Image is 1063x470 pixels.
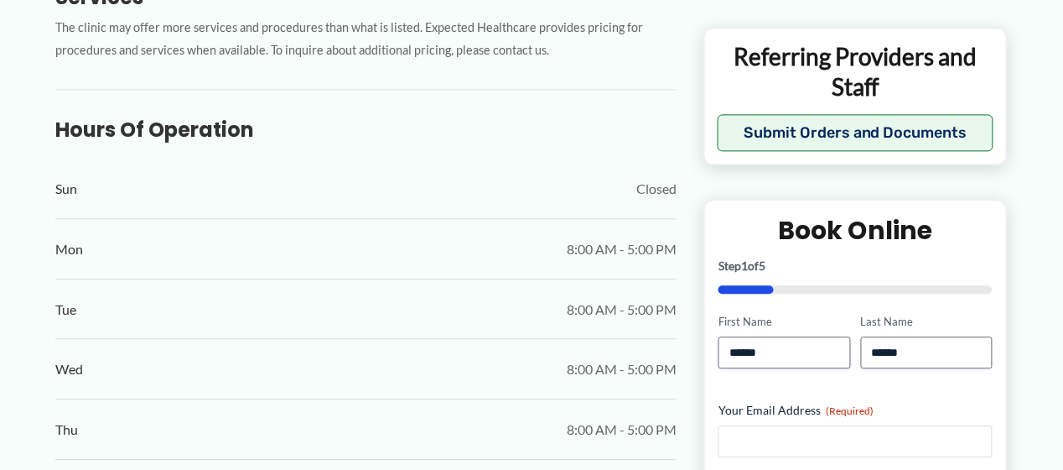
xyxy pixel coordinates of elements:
label: Last Name [861,315,993,331]
span: 5 [759,259,765,274]
label: First Name [718,315,850,331]
span: 8:00 AM - 5:00 PM [567,357,677,382]
p: Step of [718,261,993,273]
span: Tue [55,297,76,322]
p: The clinic may offer more services and procedures than what is listed. Expected Healthcare provid... [55,17,677,62]
span: Thu [55,417,78,442]
span: (Required) [826,405,874,417]
p: Referring Providers and Staff [718,41,993,102]
span: Closed [636,176,677,201]
span: 8:00 AM - 5:00 PM [567,297,677,322]
span: Mon [55,237,83,262]
span: 8:00 AM - 5:00 PM [567,417,677,442]
h3: Hours of Operation [55,117,677,143]
h2: Book Online [718,215,993,248]
span: 1 [741,259,748,274]
span: 8:00 AM - 5:00 PM [567,237,677,262]
span: Wed [55,357,83,382]
label: Your Email Address [718,402,993,419]
span: Sun [55,176,77,201]
button: Submit Orders and Documents [718,115,993,152]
